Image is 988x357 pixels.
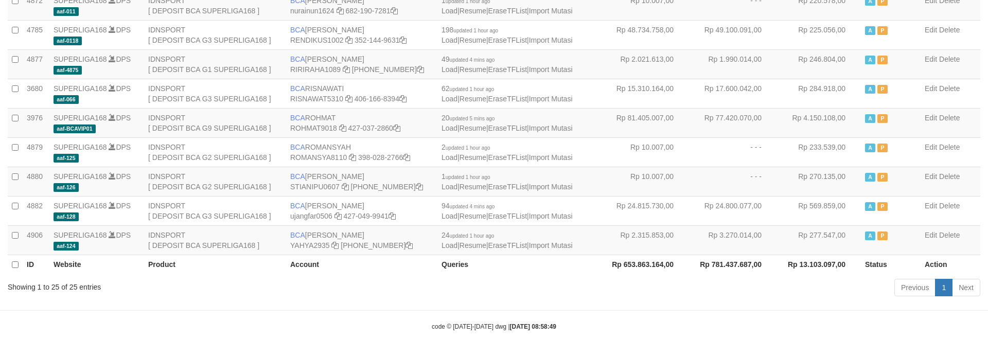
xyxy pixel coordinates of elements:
[460,124,486,132] a: Resume
[432,323,556,330] small: code © [DATE]-[DATE] dwg |
[54,84,107,93] a: SUPERLIGA168
[777,167,861,196] td: Rp 270.135,00
[23,225,49,255] td: 4906
[399,36,407,44] a: Copy 3521449631 to clipboard
[877,26,888,35] span: Paused
[54,55,107,63] a: SUPERLIGA168
[49,49,144,79] td: DPS
[290,95,343,103] a: RISNAWAT5310
[460,95,486,103] a: Resume
[403,153,410,162] a: Copy 3980282766 to clipboard
[689,167,777,196] td: - - -
[935,279,952,296] a: 1
[442,84,494,93] span: 62
[460,65,486,74] a: Resume
[442,55,495,63] span: 49
[939,114,960,122] a: Delete
[23,108,49,137] td: 3976
[925,114,937,122] a: Edit
[939,84,960,93] a: Delete
[865,231,875,240] span: Active
[442,202,573,220] span: | | |
[23,20,49,49] td: 4785
[865,85,875,94] span: Active
[446,174,490,180] span: updated 1 hour ago
[450,116,495,121] span: updated 5 mins ago
[442,202,495,210] span: 94
[54,202,107,210] a: SUPERLIGA168
[54,143,107,151] a: SUPERLIGA168
[54,37,82,45] span: aaf-0118
[442,212,457,220] a: Load
[689,137,777,167] td: - - -
[339,124,346,132] a: Copy ROHMAT9018 to clipboard
[54,26,107,34] a: SUPERLIGA168
[144,137,286,167] td: IDNSPORT [ DEPOSIT BCA G2 SUPERLIGA168 ]
[290,26,305,34] span: BCA
[442,55,573,74] span: | | |
[777,79,861,108] td: Rp 284.918,00
[877,144,888,152] span: Paused
[405,241,413,249] a: Copy 4062301272 to clipboard
[777,225,861,255] td: Rp 277.547,00
[49,79,144,108] td: DPS
[939,26,960,34] a: Delete
[865,144,875,152] span: Active
[290,84,305,93] span: BCA
[290,212,332,220] a: ujangfar0506
[488,124,527,132] a: EraseTFList
[877,231,888,240] span: Paused
[286,49,437,79] td: [PERSON_NAME] [PHONE_NUMBER]
[442,231,573,249] span: | | |
[488,153,527,162] a: EraseTFList
[861,255,921,274] th: Status
[286,167,437,196] td: [PERSON_NAME] [PHONE_NUMBER]
[416,183,423,191] a: Copy 4062280194 to clipboard
[54,66,82,75] span: aaf-4875
[777,196,861,225] td: Rp 569.859,00
[54,183,79,192] span: aaf-126
[601,79,689,108] td: Rp 15.310.164,00
[925,26,937,34] a: Edit
[925,231,937,239] a: Edit
[925,143,937,151] a: Edit
[488,95,527,103] a: EraseTFList
[49,255,144,274] th: Website
[777,49,861,79] td: Rp 246.804,00
[49,20,144,49] td: DPS
[331,241,339,249] a: Copy YAHYA2935 to clipboard
[529,183,573,191] a: Import Mutasi
[286,79,437,108] td: RISNAWATI 406-166-8394
[529,241,573,249] a: Import Mutasi
[442,172,490,181] span: 1
[689,108,777,137] td: Rp 77.420.070,00
[54,95,79,104] span: aaf-066
[23,79,49,108] td: 3680
[286,196,437,225] td: [PERSON_NAME] 427-049-9941
[345,36,352,44] a: Copy RENDIKUS1002 to clipboard
[529,124,573,132] a: Import Mutasi
[442,95,457,103] a: Load
[939,143,960,151] a: Delete
[437,255,601,274] th: Queries
[393,124,400,132] a: Copy 4270372860 to clipboard
[349,153,356,162] a: Copy ROMANSYA8110 to clipboard
[488,212,527,220] a: EraseTFList
[290,241,330,249] a: YAHYA2935
[442,26,573,44] span: | | |
[442,231,494,239] span: 24
[144,167,286,196] td: IDNSPORT [ DEPOSIT BCA G2 SUPERLIGA168 ]
[23,196,49,225] td: 4882
[939,202,960,210] a: Delete
[601,225,689,255] td: Rp 2.315.853,00
[921,255,980,274] th: Action
[442,114,495,122] span: 20
[450,204,495,209] span: updated 4 mins ago
[939,55,960,63] a: Delete
[442,153,457,162] a: Load
[49,137,144,167] td: DPS
[8,278,404,292] div: Showing 1 to 25 of 25 entries
[601,167,689,196] td: Rp 10.007,00
[290,231,305,239] span: BCA
[689,196,777,225] td: Rp 24.800.077,00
